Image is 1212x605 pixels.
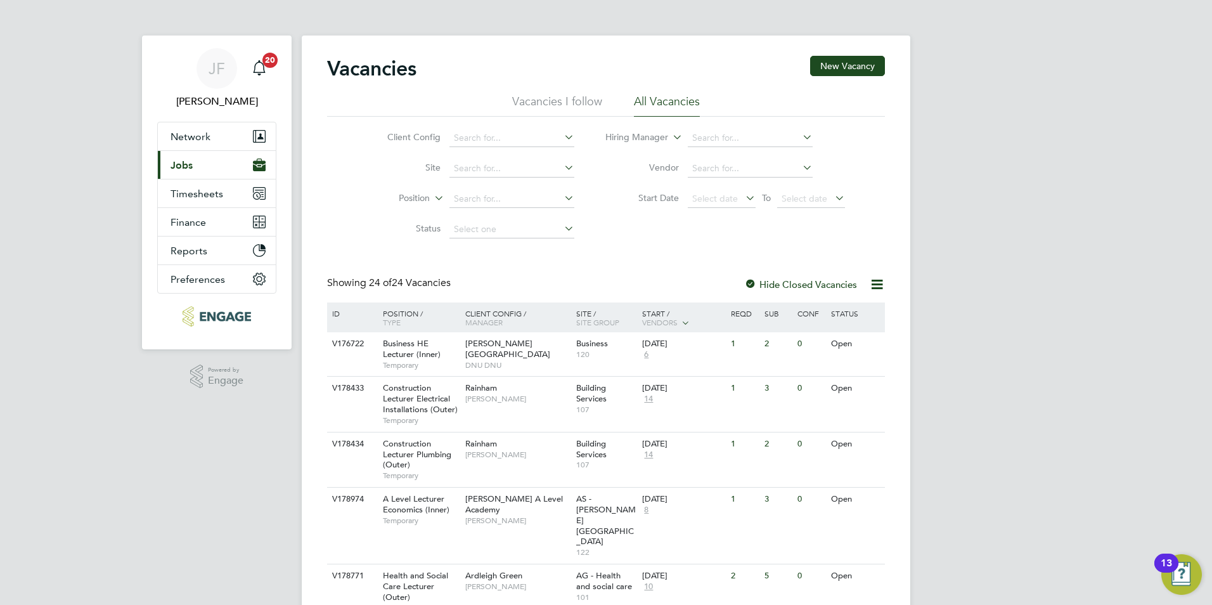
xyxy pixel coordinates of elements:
[171,131,210,143] span: Network
[449,221,574,238] input: Select one
[465,394,570,404] span: [PERSON_NAME]
[329,302,373,324] div: ID
[828,433,883,456] div: Open
[761,302,794,324] div: Sub
[357,192,430,205] label: Position
[573,302,640,333] div: Site /
[761,377,794,400] div: 3
[794,488,827,511] div: 0
[465,317,503,327] span: Manager
[465,516,570,526] span: [PERSON_NAME]
[158,179,276,207] button: Timesheets
[157,94,276,109] span: James Farrington
[171,216,206,228] span: Finance
[828,488,883,511] div: Open
[576,338,608,349] span: Business
[782,193,827,204] span: Select date
[329,377,373,400] div: V178433
[761,488,794,511] div: 3
[190,365,244,389] a: Powered byEngage
[383,360,459,370] span: Temporary
[512,94,602,117] li: Vacancies I follow
[142,36,292,349] nav: Main navigation
[642,339,725,349] div: [DATE]
[576,349,636,360] span: 120
[383,382,458,415] span: Construction Lecturer Electrical Installations (Outer)
[728,564,761,588] div: 2
[368,223,441,234] label: Status
[465,582,570,592] span: [PERSON_NAME]
[761,564,794,588] div: 5
[157,306,276,327] a: Go to home page
[576,317,619,327] span: Site Group
[728,433,761,456] div: 1
[158,122,276,150] button: Network
[158,151,276,179] button: Jobs
[728,302,761,324] div: Reqd
[642,383,725,394] div: [DATE]
[761,332,794,356] div: 2
[171,273,225,285] span: Preferences
[383,317,401,327] span: Type
[794,433,827,456] div: 0
[794,564,827,588] div: 0
[465,360,570,370] span: DNU DNU
[1161,554,1202,595] button: Open Resource Center, 13 new notifications
[383,438,451,471] span: Construction Lecturer Plumbing (Outer)
[642,505,650,516] span: 8
[828,377,883,400] div: Open
[642,349,650,360] span: 6
[688,160,813,178] input: Search for...
[642,317,678,327] span: Vendors
[758,190,775,206] span: To
[1161,563,1172,580] div: 13
[606,192,679,204] label: Start Date
[327,56,416,81] h2: Vacancies
[383,516,459,526] span: Temporary
[171,245,207,257] span: Reports
[576,460,636,470] span: 107
[744,278,857,290] label: Hide Closed Vacancies
[465,450,570,460] span: [PERSON_NAME]
[373,302,462,333] div: Position /
[595,131,668,144] label: Hiring Manager
[449,160,574,178] input: Search for...
[449,129,574,147] input: Search for...
[642,439,725,450] div: [DATE]
[368,162,441,173] label: Site
[383,338,441,360] span: Business HE Lecturer (Inner)
[728,488,761,511] div: 1
[158,265,276,293] button: Preferences
[576,547,636,557] span: 122
[576,493,636,547] span: AS - [PERSON_NAME][GEOGRAPHIC_DATA]
[383,471,459,481] span: Temporary
[449,190,574,208] input: Search for...
[383,570,448,602] span: Health and Social Care Lecturer (Outer)
[329,564,373,588] div: V178771
[208,365,243,375] span: Powered by
[329,488,373,511] div: V178974
[329,433,373,456] div: V178434
[465,382,497,393] span: Rainham
[810,56,885,76] button: New Vacancy
[208,375,243,386] span: Engage
[576,382,607,404] span: Building Services
[171,188,223,200] span: Timesheets
[642,494,725,505] div: [DATE]
[828,332,883,356] div: Open
[688,129,813,147] input: Search for...
[383,493,449,515] span: A Level Lecturer Economics (Inner)
[642,571,725,582] div: [DATE]
[576,405,636,415] span: 107
[369,276,451,289] span: 24 Vacancies
[642,582,655,592] span: 10
[692,193,738,204] span: Select date
[465,438,497,449] span: Rainham
[368,131,441,143] label: Client Config
[209,60,225,77] span: JF
[828,302,883,324] div: Status
[639,302,728,334] div: Start /
[728,377,761,400] div: 1
[183,306,250,327] img: huntereducation-logo-retina.png
[642,394,655,405] span: 14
